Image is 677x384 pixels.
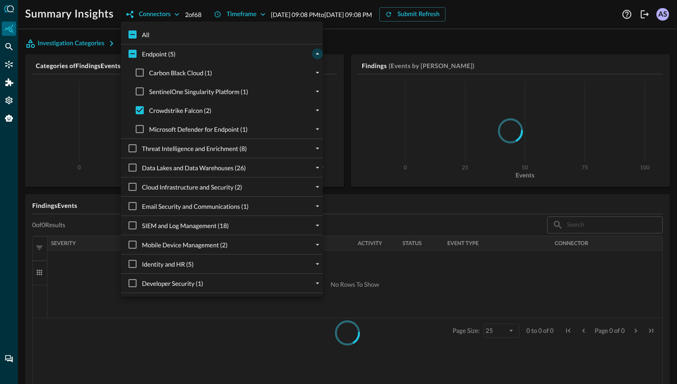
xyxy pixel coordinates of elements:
[142,49,176,59] span: Endpoint (5)
[312,86,323,97] button: expand
[142,163,246,173] span: Data Lakes and Data Warehouses (26)
[142,202,249,211] span: Email Security and Communications (1)
[312,143,323,154] button: expand
[149,106,211,115] span: Crowdstrike Falcon (2)
[142,279,203,288] span: Developer Security (1)
[142,240,227,250] span: Mobile Device Management (2)
[312,220,323,231] button: expand
[312,181,323,192] button: expand
[312,105,323,116] button: expand
[149,125,248,134] span: Microsoft Defender for Endpoint (1)
[312,67,323,78] button: expand
[142,144,247,153] span: Threat Intelligence and Enrichment (8)
[312,162,323,173] button: expand
[312,259,323,269] button: expand
[142,259,193,269] span: Identity and HR (5)
[312,201,323,211] button: expand
[312,48,323,59] button: collapse
[149,68,212,78] span: Carbon Black Cloud (1)
[142,182,242,192] span: Cloud Infrastructure and Security (2)
[149,87,248,96] span: SentinelOne Singularity Platform (1)
[312,239,323,250] button: expand
[142,30,150,39] span: All
[312,124,323,134] button: expand
[142,221,229,230] span: SIEM and Log Management (18)
[312,278,323,289] button: expand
